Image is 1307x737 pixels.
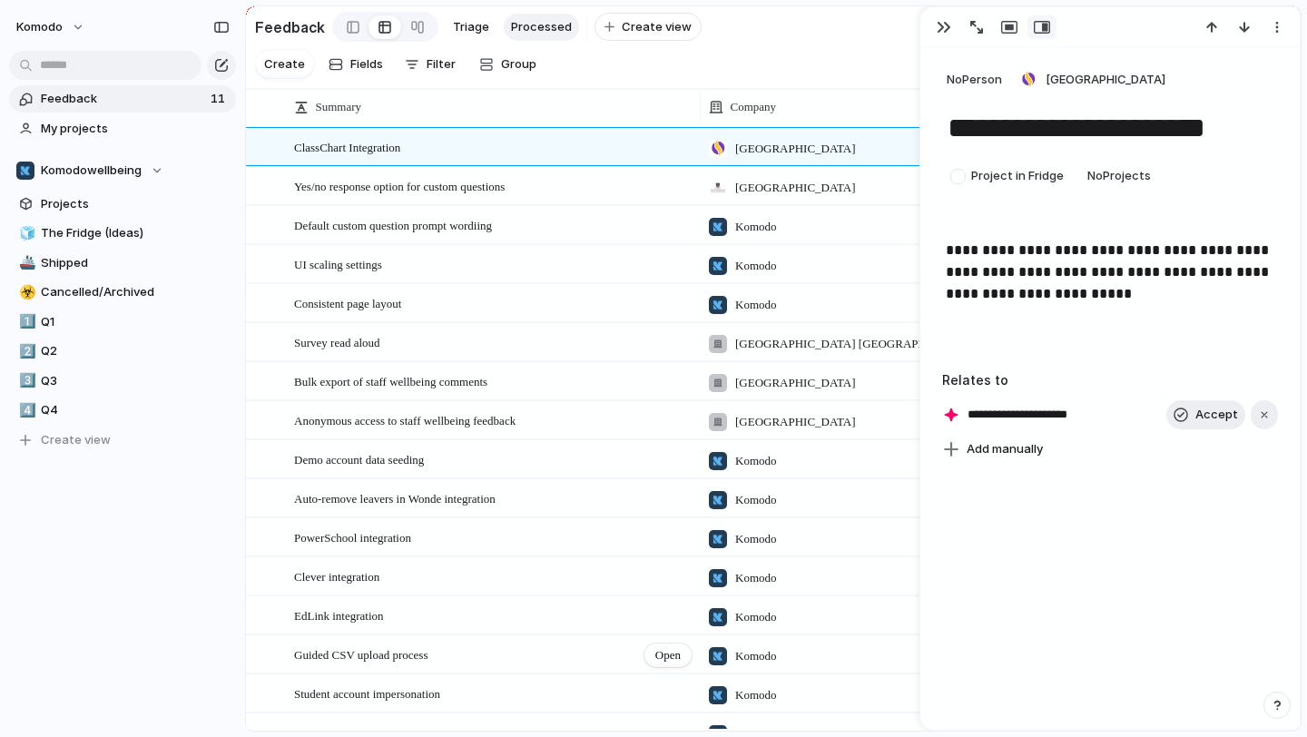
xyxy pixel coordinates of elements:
a: 🚢Shipped [9,250,236,277]
button: Add manually [936,437,1050,462]
button: Group [470,50,545,79]
span: [GEOGRAPHIC_DATA] [1046,71,1165,89]
button: Create view [9,427,236,454]
span: Komodo [735,647,777,665]
a: 2️⃣Q2 [9,338,236,365]
span: Filter [427,55,456,74]
button: 2️⃣ [16,342,34,360]
span: Open [655,646,681,664]
a: Processed [504,14,579,41]
span: Projects [41,195,230,213]
span: No Person [947,72,1002,86]
span: Komodo [735,530,777,548]
span: Bulk export of staff wellbeing comments [294,375,487,388]
span: PowerSchool integration [294,531,411,545]
span: Komodo [735,452,777,470]
span: Komodo [735,569,777,587]
span: Q4 [41,401,230,419]
span: Komodo [735,686,777,704]
span: Clever integration [294,570,379,584]
div: ☣️ [19,282,32,303]
span: [GEOGRAPHIC_DATA] [735,179,856,197]
span: [GEOGRAPHIC_DATA] [735,374,856,392]
span: EdLink integration [294,609,384,623]
span: Yes/no response option for custom questions [294,180,505,193]
a: My projects [9,115,236,142]
span: Shipped [41,254,230,272]
span: Consistent page layout [294,297,401,310]
a: 4️⃣Q4 [9,397,236,424]
h2: Feedback [255,16,325,38]
div: 2️⃣ [19,341,32,362]
span: Accept [1195,406,1238,424]
button: Create [255,50,314,78]
span: Add manually [967,440,1043,458]
span: Create [264,55,305,74]
a: Triage [446,14,496,41]
span: Demo account data seeding [294,453,424,467]
span: 11 [211,90,229,108]
button: [GEOGRAPHIC_DATA] [1014,65,1170,94]
span: My projects [41,120,230,138]
span: [GEOGRAPHIC_DATA] [735,140,856,158]
button: NoPerson [942,65,1007,94]
span: Default custom question prompt wordiing [294,219,492,232]
div: 3️⃣ [19,370,32,391]
span: Guided CSV upload process [294,648,427,662]
span: [GEOGRAPHIC_DATA] [GEOGRAPHIC_DATA] [735,335,978,353]
span: Cancelled/Archived [41,283,230,301]
a: Feedback11 [9,85,236,113]
span: No Projects [1087,168,1151,182]
button: 4️⃣ [16,401,34,419]
span: Komodo [735,608,777,626]
span: Create view [41,431,111,449]
a: ☣️Cancelled/Archived [9,279,236,306]
span: Group [501,55,536,74]
button: NoProjects [1083,162,1155,191]
button: ☣️ [16,283,34,301]
span: Komodo [16,18,63,36]
span: Komodo [735,491,777,509]
a: 3️⃣Q3 [9,368,236,395]
button: Create view [595,13,702,42]
button: Project in Fridge [942,162,1076,191]
div: 1️⃣ [19,311,32,332]
span: Komodo [735,257,777,275]
button: 3️⃣ [16,372,34,390]
h3: Relates to [942,370,1278,389]
span: Company [731,98,777,116]
button: 1️⃣ [16,313,34,331]
span: Project in Fridge [971,167,1071,185]
span: Triage [453,18,489,36]
button: Fields [321,50,390,79]
button: 🚢 [16,254,34,272]
a: 🧊The Fridge (Ideas) [9,220,236,247]
span: Auto-remove leavers in Wonde integration [294,492,496,506]
span: Q1 [41,313,230,331]
span: Komodo [735,218,777,236]
span: Komodowellbeing [41,162,142,180]
div: 🚢 [19,252,32,273]
span: ClassChart Integration [294,141,400,154]
div: 🧊 [19,223,32,244]
span: Q3 [41,372,230,390]
span: Feedback [41,90,205,108]
span: Summary [316,98,362,116]
a: 1️⃣Q1 [9,309,236,336]
span: [GEOGRAPHIC_DATA] [735,413,856,431]
button: Komodo [8,13,94,42]
span: Survey read aloud [294,336,380,349]
span: The Fridge (Ideas) [41,224,230,242]
a: Projects [9,191,236,218]
span: Create view [622,18,692,36]
button: Accept [1166,400,1245,429]
div: 4️⃣ [19,400,32,421]
span: Student account impersonation [294,687,440,701]
button: 🧊 [16,224,34,242]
